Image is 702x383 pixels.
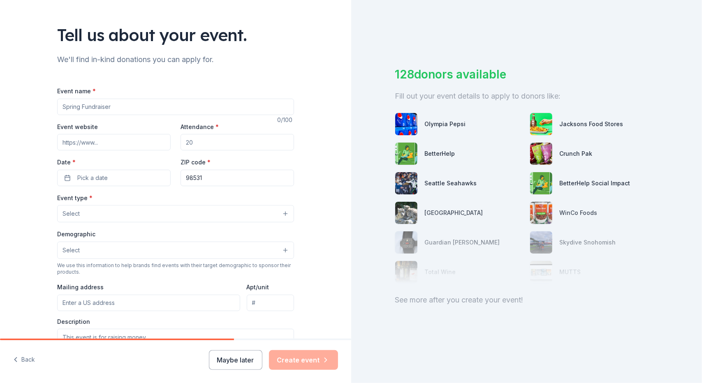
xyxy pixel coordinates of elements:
[530,143,552,165] img: photo for Crunch Pak
[57,99,294,115] input: Spring Fundraiser
[247,295,294,311] input: #
[57,194,93,202] label: Event type
[424,149,455,159] div: BetterHelp
[181,158,211,166] label: ZIP code
[57,53,294,66] div: We'll find in-kind donations you can apply for.
[57,123,98,131] label: Event website
[559,119,623,129] div: Jacksons Food Stores
[247,283,269,291] label: Apt/unit
[181,123,219,131] label: Attendance
[530,172,552,194] img: photo for BetterHelp Social Impact
[395,113,417,135] img: photo for Olympia Pepsi
[395,172,417,194] img: photo for Seattle Seahawks
[57,295,240,311] input: Enter a US address
[57,283,104,291] label: Mailing address
[181,134,294,150] input: 20
[559,149,592,159] div: Crunch Pak
[395,143,417,165] img: photo for BetterHelp
[424,178,477,188] div: Seattle Seahawks
[57,158,171,166] label: Date
[424,119,466,129] div: Olympia Pepsi
[530,113,552,135] img: photo for Jacksons Food Stores
[395,293,658,307] div: See more after you create your event!
[559,178,630,188] div: BetterHelp Social Impact
[57,87,96,95] label: Event name
[209,350,262,370] button: Maybe later
[63,209,80,219] span: Select
[57,318,90,326] label: Description
[13,351,35,369] button: Back
[57,242,294,259] button: Select
[77,173,108,183] span: Pick a date
[57,230,95,238] label: Demographic
[57,205,294,222] button: Select
[57,23,294,46] div: Tell us about your event.
[57,262,294,275] div: We use this information to help brands find events with their target demographic to sponsor their...
[277,115,294,125] div: 0 /100
[181,170,294,186] input: 12345 (U.S. only)
[57,134,171,150] input: https://www...
[395,66,658,83] div: 128 donors available
[63,245,80,255] span: Select
[395,90,658,103] div: Fill out your event details to apply to donors like:
[57,170,171,186] button: Pick a date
